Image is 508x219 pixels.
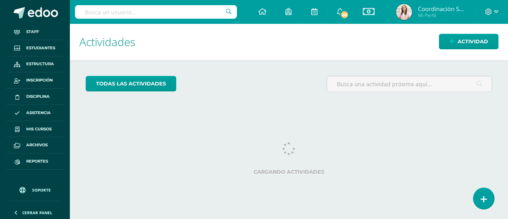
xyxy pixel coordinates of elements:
[6,24,63,40] a: Staff
[6,153,63,170] a: Reportes
[32,187,51,193] span: Soporte
[6,89,63,105] a: Disciplina
[86,169,492,175] label: Cargando actividades
[26,142,48,148] span: Archivos
[6,56,63,73] a: Estructura
[26,61,54,67] span: Estructura
[340,10,349,19] span: 68
[79,24,498,60] h1: Actividades
[26,29,39,35] span: Staff
[22,210,52,215] span: Cerrar panel
[6,121,63,138] a: Mis cursos
[26,158,48,165] span: Reportes
[10,179,60,199] a: Soporte
[396,4,412,20] img: d2942744f9c745a4cff7aa76c081e4cf.png
[418,5,466,13] span: Coordinación Secundaria
[26,77,53,83] span: Inscripción
[439,34,498,49] a: Actividad
[6,72,63,89] a: Inscripción
[6,105,63,121] a: Asistencia
[6,137,63,153] a: Archivos
[26,93,50,100] span: Disciplina
[418,12,466,19] span: Mi Perfil
[26,45,55,51] span: Estudiantes
[6,40,63,56] a: Estudiantes
[458,34,488,49] span: Actividad
[86,76,176,91] a: todas las Actividades
[26,126,52,132] span: Mis cursos
[26,110,51,116] span: Asistencia
[327,76,492,92] input: Busca una actividad próxima aquí...
[75,5,237,19] input: Busca un usuario...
